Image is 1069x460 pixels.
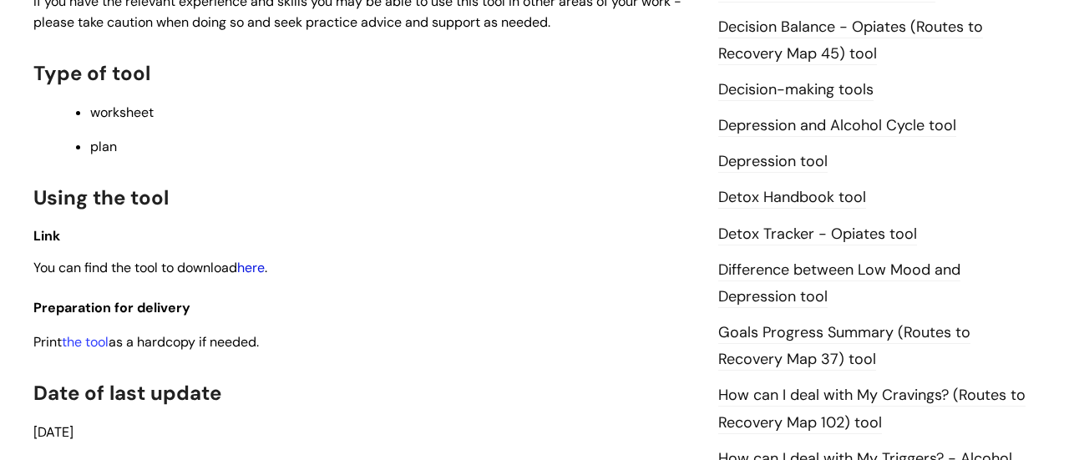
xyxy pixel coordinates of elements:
a: Depression tool [718,151,828,173]
span: [DATE] [33,423,73,441]
a: Decision Balance - Opiates (Routes to Recovery Map 45) tool [718,17,983,65]
a: the tool [62,333,109,351]
a: Decision-making tools [718,79,874,101]
a: here [237,259,265,276]
span: You can find the tool to download . [33,259,267,276]
span: plan [90,138,117,155]
span: Type of tool [33,60,150,86]
span: Using the tool [33,185,169,210]
a: Goals Progress Summary (Routes to Recovery Map 37) tool [718,322,970,371]
span: Link [33,227,60,245]
span: Date of last update [33,380,221,406]
a: Difference between Low Mood and Depression tool [718,260,960,308]
a: Depression and Alcohol Cycle tool [718,115,956,137]
span: worksheet [90,104,154,121]
span: Print as a hardcopy if needed. [33,333,259,351]
a: Detox Tracker - Opiates tool [718,224,917,245]
a: How can I deal with My Cravings? (Routes to Recovery Map 102) tool [718,385,1026,433]
span: Preparation for delivery [33,299,190,316]
a: Detox Handbook tool [718,187,866,209]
